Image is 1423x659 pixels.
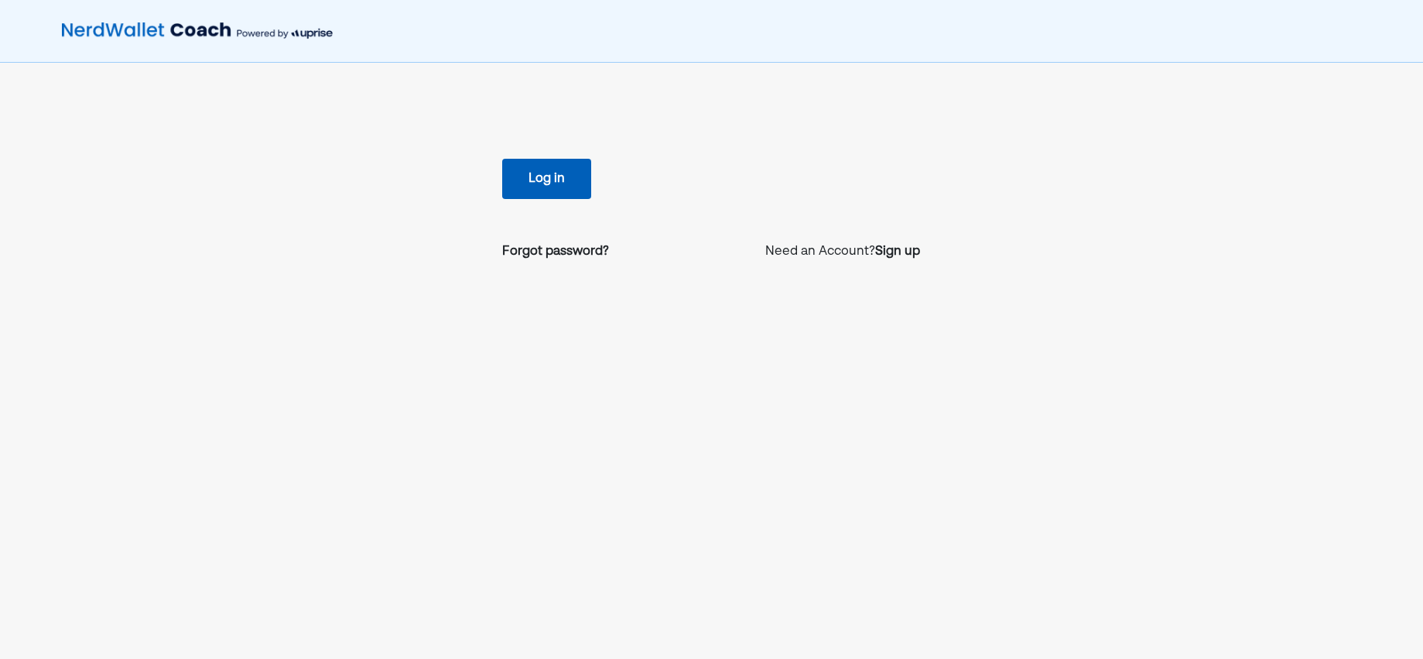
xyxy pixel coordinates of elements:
[502,159,591,199] button: Log in
[875,242,920,261] a: Sign up
[502,242,609,261] a: Forgot password?
[765,242,920,261] p: Need an Account?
